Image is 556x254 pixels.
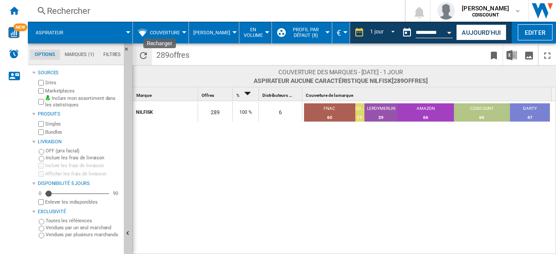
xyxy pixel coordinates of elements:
span: Offres [202,93,214,98]
button: Masquer [124,43,134,59]
md-select: REPORTS.WIZARD.STEPS.REPORT.STEPS.REPORT_OPTIONS.PERIOD: 1 jour [369,26,398,40]
label: Inclure les frais de livraison [45,162,120,169]
div: 90 [111,190,120,197]
div: Sources [38,69,120,76]
span: [PERSON_NAME] [462,4,509,13]
div: Disponibilité 5 Jours [38,180,120,187]
span: En volume [244,27,263,38]
div: Sort None [200,87,232,101]
div: Couverture de la marque Sort None [304,87,552,101]
td: LEROYMERLIN : 39 (13.49%) [364,103,397,123]
span: Couverture de la marque [306,93,353,98]
td: AMAZON : 66 (22.84%) [397,103,453,123]
button: Profil par défaut (8) [288,22,328,43]
div: CDISCOUNT [454,106,510,113]
label: Singles [45,121,120,127]
button: En volume [244,22,267,43]
input: Inclure les frais de livraison [38,163,44,168]
input: Inclure les frais de livraison [39,156,44,162]
div: 47 [510,113,550,122]
div: Profil par défaut (8) [276,22,328,43]
label: Bundles [45,129,120,135]
div: 1 jour [370,29,383,35]
input: Vendues par plusieurs marchands [39,233,44,238]
div: 289 [198,102,232,122]
input: Sites [38,80,44,86]
label: Sites [45,79,120,86]
div: 0 [36,190,43,197]
button: Recharger [135,45,152,65]
button: Créer un favoris [485,45,503,65]
span: Couverture [150,30,180,36]
button: Télécharger en image [520,45,538,65]
md-slider: Disponibilité [45,189,109,198]
div: Sort None [135,87,198,101]
input: Afficher les frais de livraison [38,171,44,177]
span: Aspirateur Aucune caractéristique NILFISK [254,76,428,85]
div: Sort None [261,87,302,101]
span: Distributeurs [262,93,288,98]
div: Offres Sort None [200,87,232,101]
input: OFF (prix facial) [39,149,44,155]
img: alerts-logo.svg [9,49,19,59]
md-tab-item: Filtres [99,49,126,60]
span: [PERSON_NAME] [193,30,230,36]
input: Marketplaces [38,88,44,94]
label: Toutes les références [46,218,120,224]
label: Vendues par plusieurs marchands [46,231,120,238]
button: md-calendar [398,24,416,41]
div: Exclusivité [38,208,120,215]
span: NEW [13,23,27,31]
span: Aspirateur [36,30,63,36]
div: Rechercher [47,5,382,17]
label: Vendues par un seul marchand [46,224,120,231]
md-menu: Currency [332,22,350,43]
span: Sort Descending [240,93,254,98]
td: CONFORAMA : 11 (3.81%) [355,103,365,123]
div: NILFISK [136,102,197,121]
button: Aspirateur [36,22,72,43]
img: mysite-bg-18x18.png [45,95,50,100]
div: % Sort Descending [235,87,258,101]
div: Livraison [38,139,120,145]
div: CONFORAMA [355,106,365,113]
td: FNAC : 60 (20.76%) [304,103,355,123]
div: 60 [304,113,355,122]
div: FNAC [304,106,355,113]
button: Plein écran [539,45,556,65]
div: Distributeurs Sort None [261,87,302,101]
td: DARTY : 47 (16.26%) [510,103,550,123]
span: € [337,28,341,37]
div: Produits [38,111,120,118]
label: Marketplaces [45,88,120,94]
label: Inclure les frais de livraison [46,155,120,161]
button: [PERSON_NAME] [193,22,235,43]
button: Open calendar [442,23,457,39]
div: 100 % [233,102,258,122]
td: CDISCOUNT : 66 (22.84%) [454,103,510,123]
div: Sort Descending [235,87,258,101]
button: Télécharger au format Excel [503,45,520,65]
div: DARTY [510,106,550,113]
div: Ce rapport est basé sur une date antérieure à celle d'aujourd'hui. [398,22,454,43]
span: Profil par défaut (8) [288,27,323,38]
span: offres [169,50,189,59]
button: Couverture [150,22,184,43]
input: Bundles [38,129,44,135]
div: AMAZON [397,106,453,113]
img: profile.jpg [437,2,455,20]
input: Vendues par un seul marchand [39,226,44,231]
input: Singles [38,121,44,127]
md-tab-item: Options [30,49,60,60]
span: offres [404,77,426,84]
span: % [236,93,239,98]
b: CDISCOUNT [472,12,499,18]
span: Couverture des marques - [DATE] - 1 jour [254,68,428,76]
div: 39 [364,113,397,122]
div: 11 [355,113,365,122]
label: OFF (prix facial) [46,148,120,154]
div: Aspirateur [32,22,128,43]
button: € [337,22,345,43]
md-tab-item: Marques (1) [60,49,99,60]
